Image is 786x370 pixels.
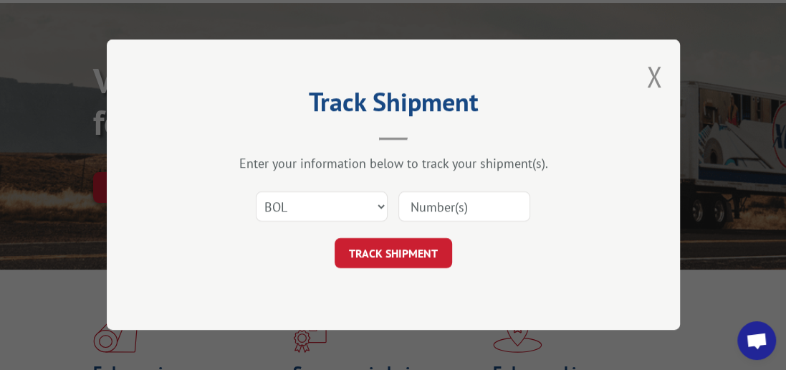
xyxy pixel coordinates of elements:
div: Enter your information below to track your shipment(s). [178,156,608,172]
input: Number(s) [398,192,530,222]
h2: Track Shipment [178,92,608,119]
button: Close modal [646,57,662,95]
button: TRACK SHIPMENT [335,239,452,269]
div: Open chat [737,321,776,360]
